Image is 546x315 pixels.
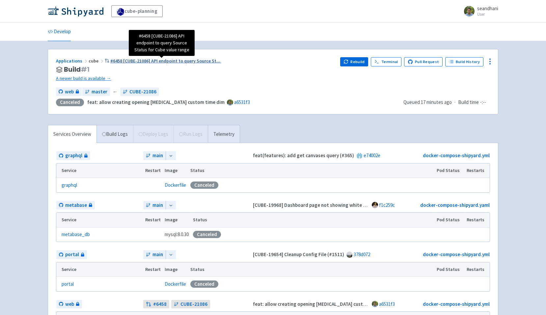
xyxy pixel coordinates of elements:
span: main [152,202,163,209]
a: metabase_db [62,231,90,238]
a: web [56,300,82,309]
a: master [82,87,110,96]
a: docker-compose-shipyard.yaml [420,202,490,208]
span: #6458 [CUBE-21086] API endpoint to query Source St ... [110,58,220,64]
a: portal [62,280,74,288]
th: Restarts [465,163,490,178]
th: Image [163,213,191,227]
th: Restart [143,262,163,277]
span: web [65,301,74,308]
a: CUBE-21086 [120,87,159,96]
a: docker-compose-shipyard.yml [423,251,490,257]
th: Restart [143,163,163,178]
small: User [477,12,498,16]
span: main [152,251,163,258]
th: Image [163,163,188,178]
th: Status [188,163,435,178]
button: Rebuild [340,57,369,66]
img: Shipyard logo [48,6,103,16]
span: CUBE-21086 [180,301,207,308]
div: Canceled [190,182,218,189]
a: e74002e [364,152,380,158]
a: #6458 [CUBE-21086] API endpoint to query Source St... [105,58,221,64]
a: CUBE-21086 [171,300,210,309]
a: 378d072 [354,251,370,257]
span: seandhani [477,5,498,12]
span: # 1 [81,65,90,74]
th: Service [56,262,143,277]
a: main [143,151,166,160]
a: Telemetry [208,125,240,143]
span: graphql [65,152,82,159]
a: Applications [56,58,89,64]
div: Canceled [190,280,218,288]
th: Restarts [465,262,490,277]
span: web [65,88,74,96]
th: Restart [143,213,163,227]
span: portal [65,251,79,258]
span: mysql:8.0.30 [165,231,189,238]
a: Build History [445,57,483,66]
a: Terminal [371,57,401,66]
strong: feat(features): add get canvases query (#365) [253,152,354,158]
a: metabase [56,201,95,210]
div: Canceled [193,231,221,238]
th: Service [56,213,143,227]
a: seandhani User [460,6,498,16]
div: · [403,99,490,106]
a: Build Logs [97,125,133,143]
a: graphql [56,151,90,160]
strong: [CUBE-19654] Cleanup Config File (#1511) [253,251,344,257]
a: Services Overview [48,125,96,143]
span: main [152,152,163,159]
a: A newer build is available → [56,75,335,82]
strong: feat: allow creating opening [MEDICAL_DATA] custom time dim [87,99,225,105]
th: Status [191,213,435,227]
a: Dockerfile [165,182,186,188]
th: Image [163,262,188,277]
a: f1c259c [379,202,395,208]
span: CUBE-21086 [129,88,156,96]
a: #6458 [143,300,169,309]
a: main [143,250,166,259]
span: metabase [65,202,87,209]
span: Build [64,66,90,73]
span: master [92,88,107,96]
strong: feat: allow creating opening [MEDICAL_DATA] custom time dim [253,301,390,307]
a: Develop [48,23,71,41]
th: Restarts [465,213,490,227]
a: Dockerfile [165,281,186,287]
span: -:-- [480,99,486,106]
span: Build time [458,99,479,106]
a: Pull Request [404,57,443,66]
th: Status [188,262,435,277]
a: cube-planning [111,5,163,17]
a: portal [56,250,87,259]
a: web [56,87,82,96]
span: Queued [403,99,452,105]
a: main [143,201,166,210]
th: Service [56,163,143,178]
a: graphql [62,182,77,189]
strong: [CUBE-19968] Dashboard page not showing white background (#83) [253,202,402,208]
a: docker-compose-shipyard.yml [423,152,490,158]
span: cube [89,58,105,64]
th: Pod Status [435,163,465,178]
span: ← [113,88,118,96]
th: Pod Status [435,213,465,227]
th: Pod Status [435,262,465,277]
a: a6531f3 [234,99,250,105]
strong: # 6458 [153,301,167,308]
a: a6531f3 [379,301,395,307]
div: Canceled [56,99,84,106]
time: 17 minutes ago [421,99,452,105]
a: docker-compose-shipyard.yml [423,301,490,307]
